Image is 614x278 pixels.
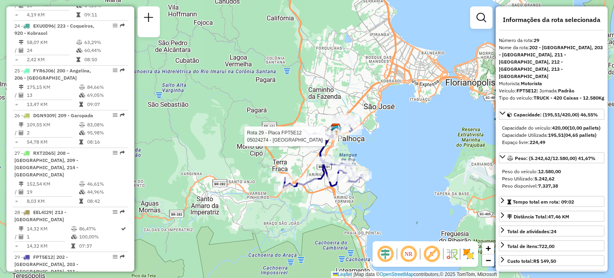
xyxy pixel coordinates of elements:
[26,233,71,241] td: 1
[514,112,598,118] span: Capacidade: (195,51/420,00) 46,55%
[564,132,596,138] strong: (04,65 pallets)
[499,240,604,251] a: Total de itens:722,00
[76,48,82,53] i: % de utilização da cubagem
[76,57,80,62] i: Tempo total em rota
[79,93,85,98] i: % de utilização da cubagem
[486,255,491,265] span: −
[26,138,79,146] td: 54,78 KM
[26,83,79,91] td: 175,15 KM
[79,242,120,250] td: 07:37
[14,112,93,118] span: 26 -
[113,113,118,118] em: Opções
[499,37,604,44] div: Número da rota:
[79,199,83,204] i: Tempo total em rota
[71,244,75,248] i: Tempo total em rota
[482,254,494,266] a: Zoom out
[26,225,71,233] td: 14,32 KM
[14,197,18,205] td: =
[87,83,125,91] td: 84,66%
[494,114,504,125] img: FAD - Pirajubae
[14,138,18,146] td: =
[79,122,85,127] i: % de utilização do peso
[19,85,24,90] i: Distância Total
[33,150,54,156] span: RXT2D65
[19,48,24,53] i: Total de Atividades
[14,56,18,64] td: =
[507,258,556,265] div: Custo total:
[422,244,441,264] span: Exibir rótulo
[120,113,125,118] em: Rota exportada
[87,180,125,188] td: 46,61%
[473,10,489,26] a: Exibir filtros
[568,125,600,131] strong: (10,00 pallets)
[502,124,601,132] div: Capacidade do veículo:
[353,272,355,277] span: |
[14,188,18,196] td: /
[536,88,574,94] span: | Jornada:
[87,129,125,137] td: 95,98%
[499,165,604,193] div: Peso: (5.242,62/12.580,00) 41,67%
[87,100,125,108] td: 09:07
[141,10,157,28] a: Nova sessão e pesquisa
[79,225,120,233] td: 86,47%
[530,139,545,145] strong: 224,49
[445,248,458,260] img: Fluxo de ruas
[120,68,125,73] em: Rota exportada
[499,44,604,80] div: Nome da rota:
[79,140,83,144] i: Tempo total em rota
[76,40,82,45] i: % de utilização do peso
[499,87,604,94] div: Veículo:
[14,11,18,19] td: =
[87,197,125,205] td: 08:42
[331,125,341,135] img: 712 UDC Full Palhoça
[26,180,79,188] td: 152,54 KM
[499,152,604,163] a: Peso: (5.242,62/12.580,00) 41,67%
[26,100,79,108] td: 13,47 KM
[79,130,85,135] i: % de utilização da cubagem
[499,80,604,87] div: Motorista:
[26,56,76,64] td: 2,42 KM
[33,23,54,29] span: EXU0D96
[552,125,568,131] strong: 420,00
[113,254,118,259] em: Opções
[84,46,124,54] td: 60,44%
[84,56,124,64] td: 08:50
[507,243,554,250] div: Total de itens:
[14,242,18,250] td: =
[19,234,24,239] i: Total de Atividades
[14,209,66,222] span: | 213 - [GEOGRAPHIC_DATA]
[19,130,24,135] i: Total de Atividades
[79,190,85,194] i: % de utilização da cubagem
[79,85,85,90] i: % de utilização do peso
[71,234,77,239] i: % de utilização da cubagem
[26,121,79,129] td: 109,55 KM
[71,226,77,231] i: % de utilização do peso
[26,46,76,54] td: 24
[548,214,569,220] span: 47,46 KM
[121,226,126,231] i: Rota otimizada
[507,228,556,234] span: Total de atividades:
[19,40,24,45] i: Distância Total
[534,95,604,101] strong: TRUCK - 420 Caixas - 12.580Kg
[502,175,601,182] div: Peso Utilizado:
[538,168,561,174] strong: 12.580,00
[14,233,18,241] td: /
[120,23,125,28] em: Rota exportada
[113,68,118,73] em: Opções
[502,139,601,146] div: Espaço livre:
[79,233,120,241] td: 100,00%
[33,68,54,74] span: FYR6J06
[534,176,554,182] strong: 5.242,62
[482,242,494,254] a: Zoom in
[499,255,604,266] a: Custo total:R$ 149,50
[14,46,18,54] td: /
[499,226,604,236] a: Total de atividades:24
[120,210,125,214] em: Rota exportada
[14,23,94,36] span: 24 -
[14,68,91,81] span: 25 -
[79,102,83,107] i: Tempo total em rota
[19,226,24,231] i: Distância Total
[538,183,558,189] strong: 7.337,38
[26,91,79,99] td: 13
[551,228,556,234] strong: 24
